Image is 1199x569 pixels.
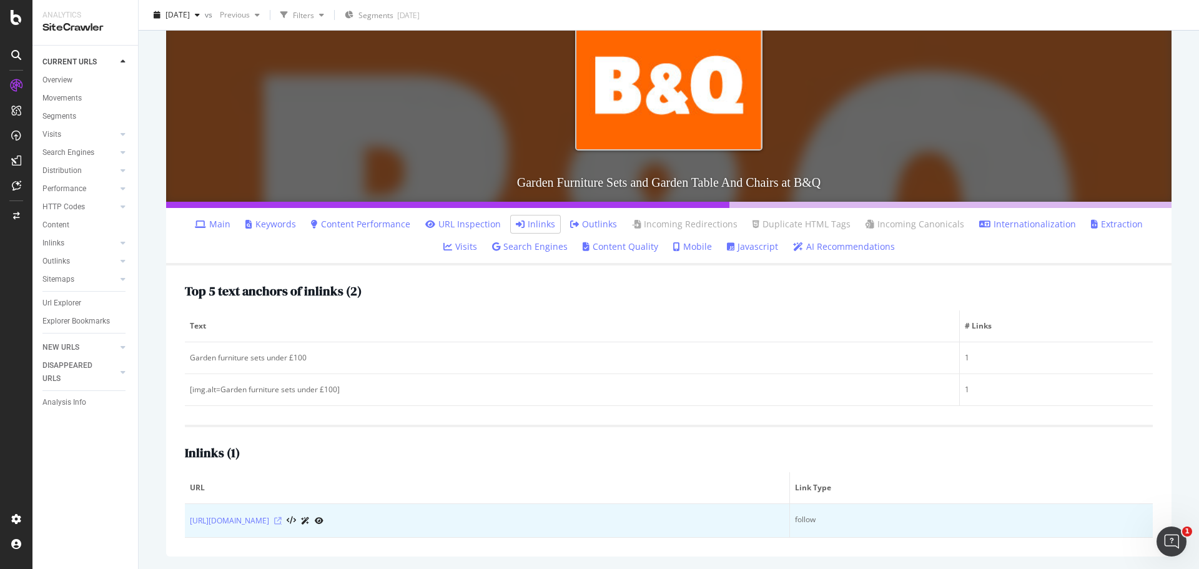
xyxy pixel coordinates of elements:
div: Filters [293,9,314,20]
div: 1 [965,384,1148,395]
a: [URL][DOMAIN_NAME] [190,515,269,527]
h2: Top 5 text anchors of inlinks ( 2 ) [185,284,362,298]
a: CURRENT URLS [42,56,117,69]
span: 2025 Jul. 10th [165,9,190,20]
a: Outlinks [570,218,617,230]
div: Movements [42,92,82,105]
div: Content [42,219,69,232]
div: NEW URLS [42,341,79,354]
div: [img.alt=Garden furniture sets under £100] [190,384,954,395]
div: 1 [965,352,1148,364]
a: Inlinks [42,237,117,250]
a: Search Engines [42,146,117,159]
div: Analytics [42,10,128,21]
a: URL Inspection [315,514,323,527]
div: Distribution [42,164,82,177]
div: Garden furniture sets under £100 [190,352,954,364]
a: Movements [42,92,129,105]
div: SiteCrawler [42,21,128,35]
a: Inlinks [516,218,555,230]
div: Segments [42,110,76,123]
div: HTTP Codes [42,200,85,214]
a: Main [195,218,230,230]
a: Sitemaps [42,273,117,286]
button: Segments[DATE] [340,5,425,25]
span: vs [205,9,215,20]
div: Inlinks [42,237,64,250]
a: Search Engines [492,240,568,253]
a: Javascript [727,240,778,253]
a: URL Inspection [425,218,501,230]
div: Url Explorer [42,297,81,310]
a: Distribution [42,164,117,177]
div: Outlinks [42,255,70,268]
a: Keywords [245,218,296,230]
a: Overview [42,74,129,87]
td: follow [790,504,1153,538]
a: Explorer Bookmarks [42,315,129,328]
a: NEW URLS [42,341,117,354]
a: Content [42,219,129,232]
a: HTTP Codes [42,200,117,214]
a: Duplicate HTML Tags [752,218,851,230]
a: Outlinks [42,255,117,268]
span: Previous [215,9,250,20]
a: Incoming Canonicals [866,218,964,230]
span: Segments [358,10,393,21]
button: View HTML Source [287,517,296,525]
a: Content Quality [583,240,658,253]
button: Previous [215,5,265,25]
div: [DATE] [397,10,420,21]
div: Overview [42,74,72,87]
span: Link Type [795,482,1145,493]
span: Text [190,320,951,332]
span: URL [190,482,781,493]
iframe: Intercom live chat [1157,527,1187,557]
button: [DATE] [149,5,205,25]
a: DISAPPEARED URLS [42,359,117,385]
a: AI Url Details [301,514,310,527]
a: Segments [42,110,129,123]
div: Explorer Bookmarks [42,315,110,328]
div: Search Engines [42,146,94,159]
h3: Garden Furniture Sets and Garden Table And Chairs at B&Q [166,163,1172,202]
div: Visits [42,128,61,141]
a: Incoming Redirections [632,218,738,230]
div: Sitemaps [42,273,74,286]
a: AI Recommendations [793,240,895,253]
a: Performance [42,182,117,195]
span: # Links [965,320,1145,332]
h2: Inlinks ( 1 ) [185,446,240,460]
a: Extraction [1091,218,1143,230]
a: Content Performance [311,218,410,230]
div: Performance [42,182,86,195]
a: Visits [42,128,117,141]
a: Analysis Info [42,396,129,409]
a: Visit Online Page [274,517,282,525]
span: 1 [1182,527,1192,537]
a: Visits [443,240,477,253]
div: Analysis Info [42,396,86,409]
div: DISAPPEARED URLS [42,359,106,385]
a: Url Explorer [42,297,129,310]
a: Internationalization [979,218,1076,230]
div: CURRENT URLS [42,56,97,69]
button: Filters [275,5,329,25]
a: Mobile [673,240,712,253]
